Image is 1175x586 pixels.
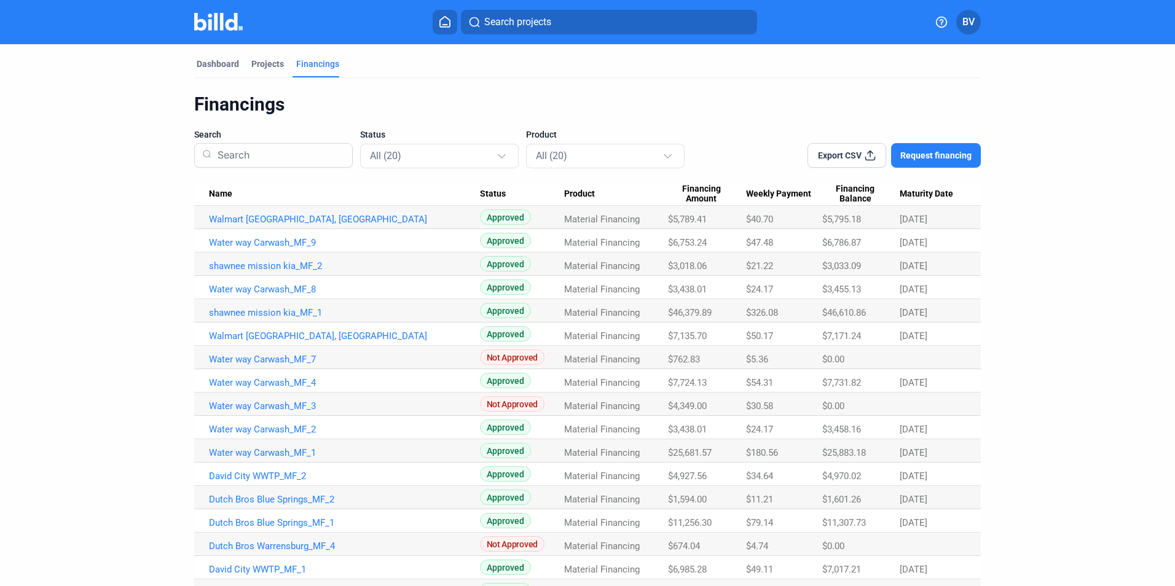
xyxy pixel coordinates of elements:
span: [DATE] [900,237,927,248]
a: Dutch Bros Blue Springs_MF_1 [209,517,480,528]
span: [DATE] [900,260,927,272]
span: Product [564,189,595,200]
span: $3,033.09 [822,260,861,272]
span: $0.00 [822,541,844,552]
button: Search projects [461,10,757,34]
a: Water way Carwash_MF_9 [209,237,480,248]
span: $34.64 [746,471,773,482]
span: $4,970.02 [822,471,861,482]
span: Maturity Date [900,189,953,200]
span: $180.56 [746,447,778,458]
input: Search [213,139,345,171]
mat-select-trigger: All (20) [536,150,567,162]
span: Approved [480,466,531,482]
span: Product [526,128,557,141]
a: Walmart [GEOGRAPHIC_DATA], [GEOGRAPHIC_DATA] [209,330,480,342]
a: Water way Carwash_MF_4 [209,377,480,388]
span: [DATE] [900,517,927,528]
span: Material Financing [564,424,640,435]
span: Material Financing [564,494,640,505]
span: Approved [480,443,531,458]
a: Water way Carwash_MF_8 [209,284,480,295]
span: Status [480,189,506,200]
span: $3,018.06 [668,260,707,272]
span: $54.31 [746,377,773,388]
a: David City WWTP_MF_2 [209,471,480,482]
span: $5,789.41 [668,214,707,225]
span: Material Financing [564,517,640,528]
span: $7,017.21 [822,564,861,575]
span: $79.14 [746,517,773,528]
div: Financings [296,58,339,70]
span: Material Financing [564,447,640,458]
span: $24.17 [746,284,773,295]
span: Approved [480,420,531,435]
span: Financing Amount [668,184,734,205]
a: Water way Carwash_MF_2 [209,424,480,435]
span: Approved [480,490,531,505]
span: $326.08 [746,307,778,318]
span: $0.00 [822,354,844,365]
span: Approved [480,373,531,388]
a: shawnee mission kia_MF_1 [209,307,480,318]
span: [DATE] [900,447,927,458]
div: Financing Balance [822,184,900,205]
span: $40.70 [746,214,773,225]
a: Water way Carwash_MF_3 [209,400,480,412]
span: $24.17 [746,424,773,435]
div: Product [564,189,668,200]
span: Name [209,189,232,200]
span: Search projects [484,15,551,29]
span: Search [194,128,221,141]
a: David City WWTP_MF_1 [209,564,480,575]
span: $46,379.89 [668,307,712,318]
a: Water way Carwash_MF_7 [209,354,480,365]
span: $3,458.16 [822,424,861,435]
span: $674.04 [668,541,700,552]
div: Maturity Date [900,189,966,200]
span: Financing Balance [822,184,889,205]
span: $4,349.00 [668,400,707,412]
span: Material Financing [564,330,640,342]
span: [DATE] [900,284,927,295]
span: [DATE] [900,307,927,318]
span: $11.21 [746,494,773,505]
span: [DATE] [900,564,927,575]
a: Dutch Bros Blue Springs_MF_2 [209,494,480,505]
a: Water way Carwash_MF_1 [209,447,480,458]
span: $762.83 [668,354,700,365]
span: Material Financing [564,400,640,412]
span: Approved [480,303,531,318]
a: Dutch Bros Warrensburg_MF_4 [209,541,480,552]
span: Not Approved [480,396,544,412]
span: $1,601.26 [822,494,861,505]
div: Financings [194,93,981,116]
span: $4,927.56 [668,471,707,482]
span: $25,681.57 [668,447,712,458]
span: Approved [480,279,531,295]
span: Not Approved [480,350,544,365]
span: Request financing [900,149,972,162]
button: BV [956,10,981,34]
span: Approved [480,326,531,342]
span: [DATE] [900,424,927,435]
span: $6,985.28 [668,564,707,575]
span: [DATE] [900,494,927,505]
span: $21.22 [746,260,773,272]
img: Billd Company Logo [194,13,243,31]
span: Material Financing [564,260,640,272]
span: $6,786.87 [822,237,861,248]
span: Approved [480,513,531,528]
span: $5,795.18 [822,214,861,225]
span: Material Financing [564,377,640,388]
span: $11,307.73 [822,517,866,528]
span: $7,724.13 [668,377,707,388]
span: [DATE] [900,330,927,342]
span: Weekly Payment [746,189,811,200]
span: Material Financing [564,214,640,225]
span: Material Financing [564,541,640,552]
div: Name [209,189,480,200]
span: $5.36 [746,354,768,365]
span: Approved [480,233,531,248]
span: [DATE] [900,214,927,225]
